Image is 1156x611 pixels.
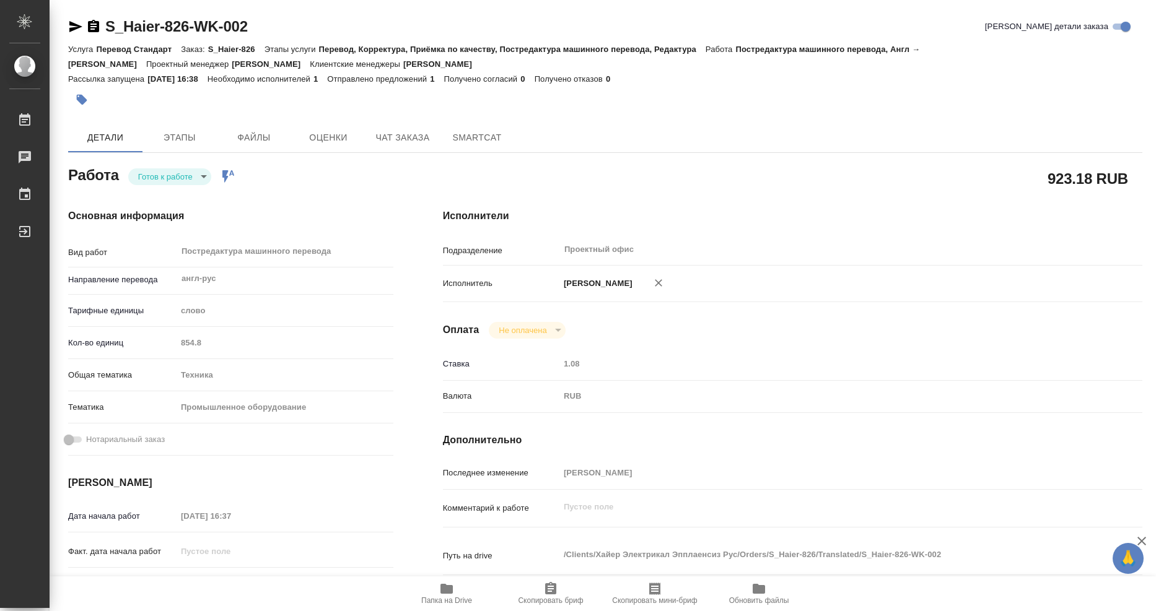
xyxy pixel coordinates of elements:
[612,596,697,605] span: Скопировать мини-бриф
[559,544,1084,565] textarea: /Clients/Хайер Электрикал Эпплаенсиз Рус/Orders/S_Haier-826/Translated/S_Haier-826-WK-002
[559,277,633,290] p: [PERSON_NAME]
[86,19,101,34] button: Скопировать ссылку
[68,209,393,223] h4: Основная информация
[208,74,313,84] p: Необходимо исполнителей
[443,277,559,290] p: Исполнитель
[177,574,285,592] input: Пустое поле
[559,355,1084,373] input: Пустое поле
[443,550,559,562] p: Путь на drive
[177,334,393,352] input: Пустое поле
[1048,168,1128,189] h2: 923.18 RUB
[518,596,583,605] span: Скопировать бриф
[499,576,603,611] button: Скопировать бриф
[443,502,559,514] p: Комментарий к работе
[495,325,550,336] button: Не оплачена
[985,20,1108,33] span: [PERSON_NAME] детали заказа
[1118,545,1139,571] span: 🙏
[86,433,165,446] span: Нотариальный заказ
[559,386,1084,407] div: RUB
[181,45,208,54] p: Заказ:
[299,130,358,145] span: Оценки
[146,59,232,69] p: Проектный менеджер
[373,130,432,145] span: Чат заказа
[403,59,481,69] p: [PERSON_NAME]
[177,397,393,418] div: Промышленное оборудование
[150,130,209,145] span: Этапы
[707,576,811,611] button: Обновить файлы
[68,74,147,84] p: Рассылка запущена
[68,305,177,317] p: Тарифные единицы
[395,576,499,611] button: Папка на Drive
[147,74,208,84] p: [DATE] 16:38
[68,401,177,414] p: Тематика
[68,274,177,286] p: Направление перевода
[421,596,472,605] span: Папка на Drive
[313,74,327,84] p: 1
[444,74,521,84] p: Получено согласий
[430,74,444,84] p: 1
[443,390,559,402] p: Валюта
[68,86,95,113] button: Добавить тэг
[443,209,1142,223] h4: Исполнители
[489,322,565,339] div: Готов к работе
[729,596,789,605] span: Обновить файлы
[447,130,507,145] span: SmartCat
[68,337,177,349] p: Кол-во единиц
[105,18,248,35] a: S_Haier-826-WK-002
[68,369,177,381] p: Общая тематика
[1113,543,1144,574] button: 🙏
[645,269,672,297] button: Удалить исполнителя
[232,59,310,69] p: [PERSON_NAME]
[68,510,177,522] p: Дата начала работ
[177,542,285,560] input: Пустое поле
[128,168,211,185] div: Готов к работе
[76,130,135,145] span: Детали
[535,74,606,84] p: Получено отказов
[224,130,284,145] span: Файлы
[520,74,534,84] p: 0
[68,163,119,185] h2: Работа
[134,171,196,182] button: Готов к работе
[68,45,96,54] p: Услуга
[68,475,393,490] h4: [PERSON_NAME]
[177,300,393,321] div: слово
[603,576,707,611] button: Скопировать мини-бриф
[310,59,403,69] p: Клиентские менеджеры
[559,464,1084,482] input: Пустое поле
[327,74,430,84] p: Отправлено предложений
[68,246,177,259] p: Вид работ
[96,45,181,54] p: Перевод Стандарт
[606,74,620,84] p: 0
[443,245,559,257] p: Подразделение
[443,467,559,479] p: Последнее изменение
[265,45,319,54] p: Этапы услуги
[177,365,393,386] div: Техника
[443,358,559,370] p: Ставка
[319,45,706,54] p: Перевод, Корректура, Приёмка по качеству, Постредактура машинного перевода, Редактура
[443,433,1142,448] h4: Дополнительно
[208,45,265,54] p: S_Haier-826
[68,19,83,34] button: Скопировать ссылку для ЯМессенджера
[68,545,177,558] p: Факт. дата начала работ
[443,323,479,337] h4: Оплата
[706,45,736,54] p: Работа
[177,507,285,525] input: Пустое поле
